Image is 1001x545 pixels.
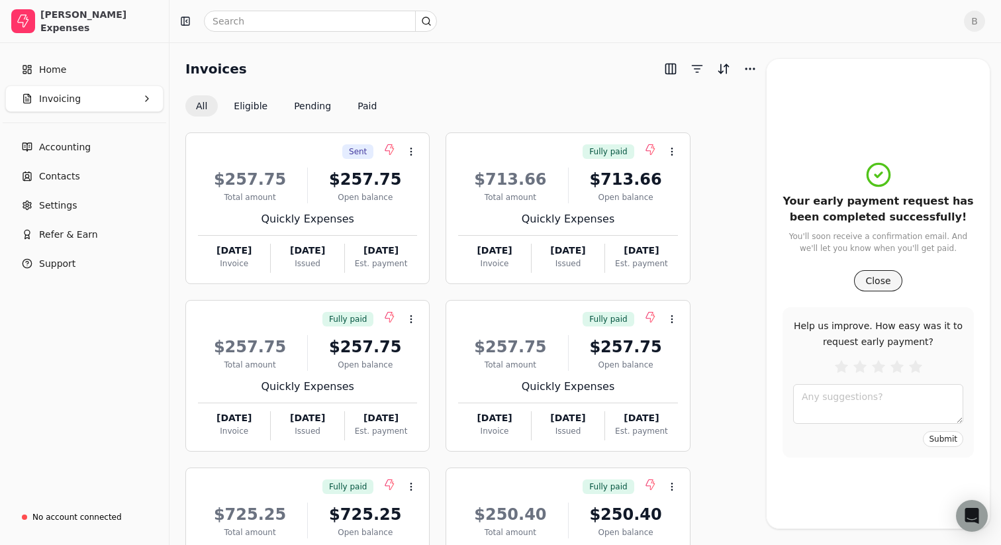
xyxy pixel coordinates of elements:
button: All [185,95,218,117]
div: Issued [271,425,344,437]
div: $713.66 [574,168,678,191]
button: Submit [923,431,963,447]
span: Fully paid [589,146,627,158]
div: Invoice [458,258,530,270]
div: Est. payment [345,425,417,437]
div: [DATE] [458,411,530,425]
div: [DATE] [532,244,604,258]
span: Sent [349,146,367,158]
div: $257.75 [574,335,678,359]
span: Support [39,257,75,271]
span: Invoicing [39,92,81,106]
div: Est. payment [605,425,677,437]
div: You'll soon receive a confirmation email. And we'll let you know when you'll get paid. [783,230,974,254]
div: $257.75 [458,335,562,359]
div: Open balance [574,526,678,538]
button: Close [854,270,902,291]
div: Total amount [198,359,302,371]
a: Accounting [5,134,164,160]
div: [DATE] [532,411,604,425]
a: No account connected [5,505,164,529]
div: Quickly Expenses [198,379,417,395]
div: Issued [532,258,604,270]
span: Fully paid [589,313,627,325]
div: Total amount [198,526,302,538]
div: Invoice [198,425,270,437]
div: Invoice [458,425,530,437]
span: Fully paid [329,481,367,493]
div: Quickly Expenses [458,211,677,227]
div: $713.66 [458,168,562,191]
div: Total amount [458,191,562,203]
span: Fully paid [329,313,367,325]
span: Refer & Earn [39,228,98,242]
span: Accounting [39,140,91,154]
div: $257.75 [313,335,417,359]
input: Search [204,11,437,32]
div: Invoice filter options [185,95,387,117]
div: Your early payment request has been completed successfully! [783,193,974,225]
div: Open Intercom Messenger [956,500,988,532]
div: [DATE] [271,244,344,258]
button: Pending [283,95,342,117]
div: Est. payment [605,258,677,270]
div: Issued [532,425,604,437]
div: Open balance [574,191,678,203]
div: [DATE] [458,244,530,258]
button: Sort [713,58,734,79]
div: Est. payment [345,258,417,270]
div: $725.25 [313,503,417,526]
div: $257.75 [198,168,302,191]
span: Settings [39,199,77,213]
button: B [964,11,985,32]
span: Home [39,63,66,77]
a: Home [5,56,164,83]
div: [DATE] [605,244,677,258]
div: Open balance [313,526,417,538]
button: More [739,58,761,79]
a: Contacts [5,163,164,189]
div: Total amount [458,359,562,371]
div: Quickly Expenses [458,379,677,395]
button: Eligible [223,95,278,117]
div: Total amount [198,191,302,203]
div: $725.25 [198,503,302,526]
div: [DATE] [605,411,677,425]
div: $250.40 [574,503,678,526]
div: [DATE] [345,244,417,258]
div: Quickly Expenses [198,211,417,227]
a: Settings [5,192,164,219]
div: Open balance [313,191,417,203]
div: $257.75 [313,168,417,191]
div: Help us improve. How easy was it to request early payment? [793,318,963,350]
div: No account connected [32,511,122,523]
div: [PERSON_NAME] Expenses [40,8,158,34]
div: [DATE] [271,411,344,425]
span: Contacts [39,170,80,183]
button: Paid [347,95,387,117]
div: $250.40 [458,503,562,526]
div: [DATE] [345,411,417,425]
span: Fully paid [589,481,627,493]
div: Issued [271,258,344,270]
div: Open balance [313,359,417,371]
h2: Invoices [185,58,247,79]
div: $257.75 [198,335,302,359]
div: [DATE] [198,244,270,258]
div: Total amount [458,526,562,538]
div: [DATE] [198,411,270,425]
button: Refer & Earn [5,221,164,248]
button: Invoicing [5,85,164,112]
div: Invoice [198,258,270,270]
div: Open balance [574,359,678,371]
button: Support [5,250,164,277]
